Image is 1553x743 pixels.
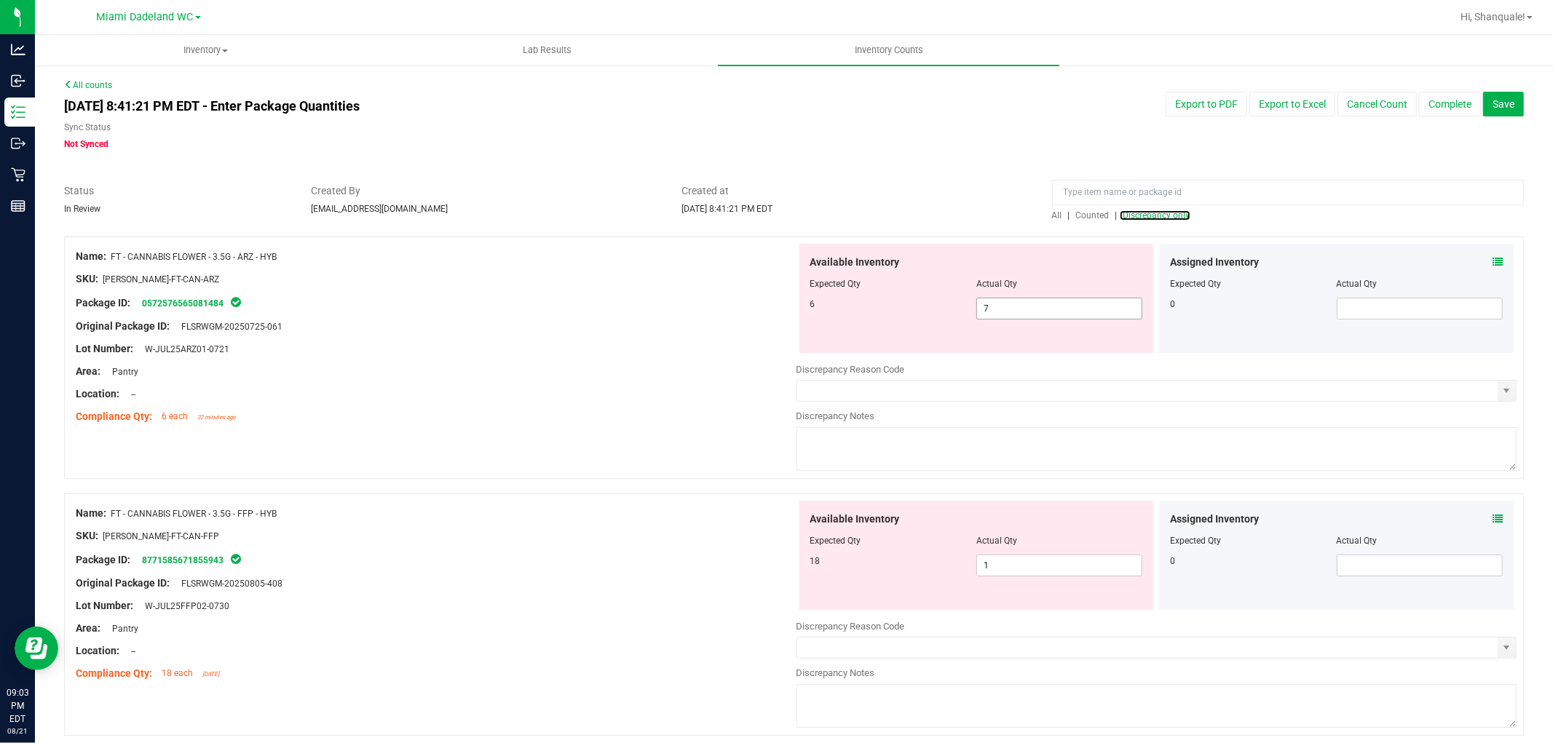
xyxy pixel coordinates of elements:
[103,274,219,285] span: [PERSON_NAME]-FT-CAN-ARZ
[797,364,905,375] span: Discrepancy Reason Code
[76,343,133,354] span: Lot Number:
[1072,210,1115,220] a: Counted
[1249,92,1335,116] button: Export to Excel
[1170,534,1336,547] div: Expected Qty
[174,579,282,589] span: FLSRWGM-20250805-408
[64,204,100,214] span: In Review
[202,671,219,678] span: [DATE]
[76,645,119,656] span: Location:
[977,555,1142,576] input: 1
[797,666,1517,680] div: Discrepancy Notes
[681,183,1030,199] span: Created at
[11,167,25,182] inline-svg: Retail
[1120,210,1190,220] a: Discrepancy only
[1498,381,1516,401] span: select
[76,622,100,634] span: Area:
[36,44,376,57] span: Inventory
[76,577,170,589] span: Original Package ID:
[1461,11,1525,23] span: Hi, Shanquale!
[76,600,133,611] span: Lot Number:
[64,121,111,134] label: Sync Status
[810,299,815,309] span: 6
[1170,298,1336,311] div: 0
[7,686,28,726] p: 09:03 PM EDT
[162,411,188,421] span: 6 each
[1170,555,1336,568] div: 0
[97,11,194,23] span: Miami Dadeland WC
[142,555,224,565] a: 8771585671855943
[1170,277,1336,290] div: Expected Qty
[35,35,376,65] a: Inventory
[138,601,229,611] span: W-JUL25FFP02-0730
[7,726,28,736] p: 08/21
[174,322,282,332] span: FLSRWGM-20250725-061
[810,255,900,270] span: Available Inventory
[11,136,25,151] inline-svg: Outbound
[111,509,277,519] span: FT - CANNABIS FLOWER - 3.5G - FFP - HYB
[810,512,900,527] span: Available Inventory
[111,252,277,262] span: FT - CANNABIS FLOWER - 3.5G - ARZ - HYB
[11,199,25,213] inline-svg: Reports
[1076,210,1110,220] span: Counted
[76,388,119,400] span: Location:
[1052,210,1062,220] span: All
[105,624,138,634] span: Pantry
[311,183,660,199] span: Created By
[11,105,25,119] inline-svg: Inventory
[64,183,289,199] span: Status
[197,414,236,421] span: 22 minutes ago
[1052,210,1068,220] a: All
[976,279,1017,289] span: Actual Qty
[138,344,229,354] span: W-JUL25ARZ01-0721
[64,99,906,114] h4: [DATE] 8:41:21 PM EDT - Enter Package Quantities
[1337,534,1503,547] div: Actual Qty
[15,627,58,670] iframe: Resource center
[105,367,138,377] span: Pantry
[76,530,98,541] span: SKU:
[124,646,135,656] span: --
[1115,210,1118,220] span: |
[1123,210,1190,220] span: Discrepancy only
[76,667,152,679] span: Compliance Qty:
[76,250,106,262] span: Name:
[142,298,224,309] a: 0572576565081484
[76,297,130,309] span: Package ID:
[229,295,242,309] span: In Sync
[76,365,100,377] span: Area:
[376,35,718,65] a: Lab Results
[718,35,1059,65] a: Inventory Counts
[1493,98,1514,110] span: Save
[1068,210,1070,220] span: |
[11,42,25,57] inline-svg: Analytics
[1170,255,1259,270] span: Assigned Inventory
[76,273,98,285] span: SKU:
[1170,512,1259,527] span: Assigned Inventory
[311,204,448,214] span: [EMAIL_ADDRESS][DOMAIN_NAME]
[503,44,591,57] span: Lab Results
[124,389,135,400] span: --
[1483,92,1524,116] button: Save
[76,507,106,519] span: Name:
[64,139,108,149] span: Not Synced
[797,621,905,632] span: Discrepancy Reason Code
[1419,92,1481,116] button: Complete
[1052,180,1524,205] input: Type item name or package id
[797,409,1517,424] div: Discrepancy Notes
[810,279,861,289] span: Expected Qty
[810,556,821,566] span: 18
[64,80,112,90] a: All counts
[229,552,242,566] span: In Sync
[681,204,772,214] span: [DATE] 8:41:21 PM EDT
[162,668,193,678] span: 18 each
[1337,92,1417,116] button: Cancel Count
[76,320,170,332] span: Original Package ID:
[76,410,152,422] span: Compliance Qty:
[76,554,130,565] span: Package ID:
[977,298,1142,319] input: 7
[976,536,1017,546] span: Actual Qty
[1166,92,1247,116] button: Export to PDF
[11,73,25,88] inline-svg: Inbound
[103,531,219,541] span: [PERSON_NAME]-FT-CAN-FFP
[810,536,861,546] span: Expected Qty
[1498,637,1516,658] span: select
